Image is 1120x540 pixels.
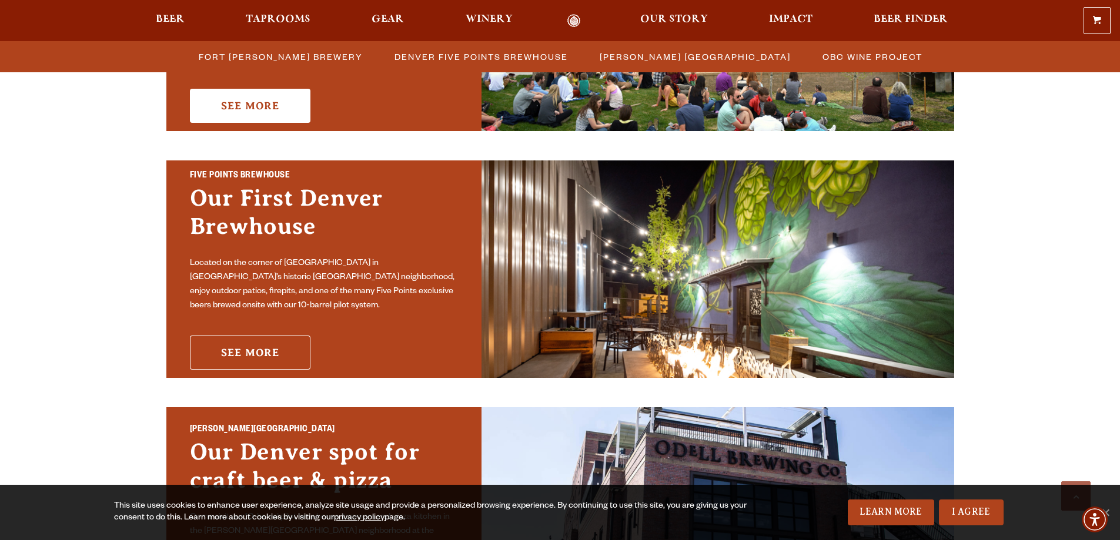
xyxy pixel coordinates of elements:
[482,160,954,378] img: Promo Card Aria Label'
[593,48,797,65] a: [PERSON_NAME] [GEOGRAPHIC_DATA]
[114,501,751,524] div: This site uses cookies to enhance user experience, analyze site usage and provide a personalized ...
[372,15,404,24] span: Gear
[552,14,596,28] a: Odell Home
[1061,481,1091,511] a: Scroll to top
[238,14,318,28] a: Taprooms
[848,499,934,525] a: Learn More
[156,15,185,24] span: Beer
[769,15,813,24] span: Impact
[364,14,412,28] a: Gear
[466,15,513,24] span: Winery
[600,48,791,65] span: [PERSON_NAME] [GEOGRAPHIC_DATA]
[148,14,192,28] a: Beer
[246,15,310,24] span: Taprooms
[334,514,385,523] a: privacy policy
[394,48,568,65] span: Denver Five Points Brewhouse
[458,14,520,28] a: Winery
[190,184,458,252] h3: Our First Denver Brewhouse
[866,14,955,28] a: Beer Finder
[815,48,928,65] a: OBC Wine Project
[190,336,310,370] a: See More
[1082,507,1108,532] div: Accessibility Menu
[761,14,820,28] a: Impact
[640,15,708,24] span: Our Story
[190,169,458,184] h2: Five Points Brewhouse
[190,422,458,438] h2: [PERSON_NAME][GEOGRAPHIC_DATA]
[633,14,716,28] a: Our Story
[190,257,458,313] p: Located on the corner of [GEOGRAPHIC_DATA] in [GEOGRAPHIC_DATA]’s historic [GEOGRAPHIC_DATA] neig...
[192,48,369,65] a: Fort [PERSON_NAME] Brewery
[190,438,458,506] h3: Our Denver spot for craft beer & pizza
[823,48,922,65] span: OBC Wine Project
[939,499,1004,525] a: I Agree
[199,48,363,65] span: Fort [PERSON_NAME] Brewery
[387,48,574,65] a: Denver Five Points Brewhouse
[190,89,310,123] a: See More
[874,15,948,24] span: Beer Finder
